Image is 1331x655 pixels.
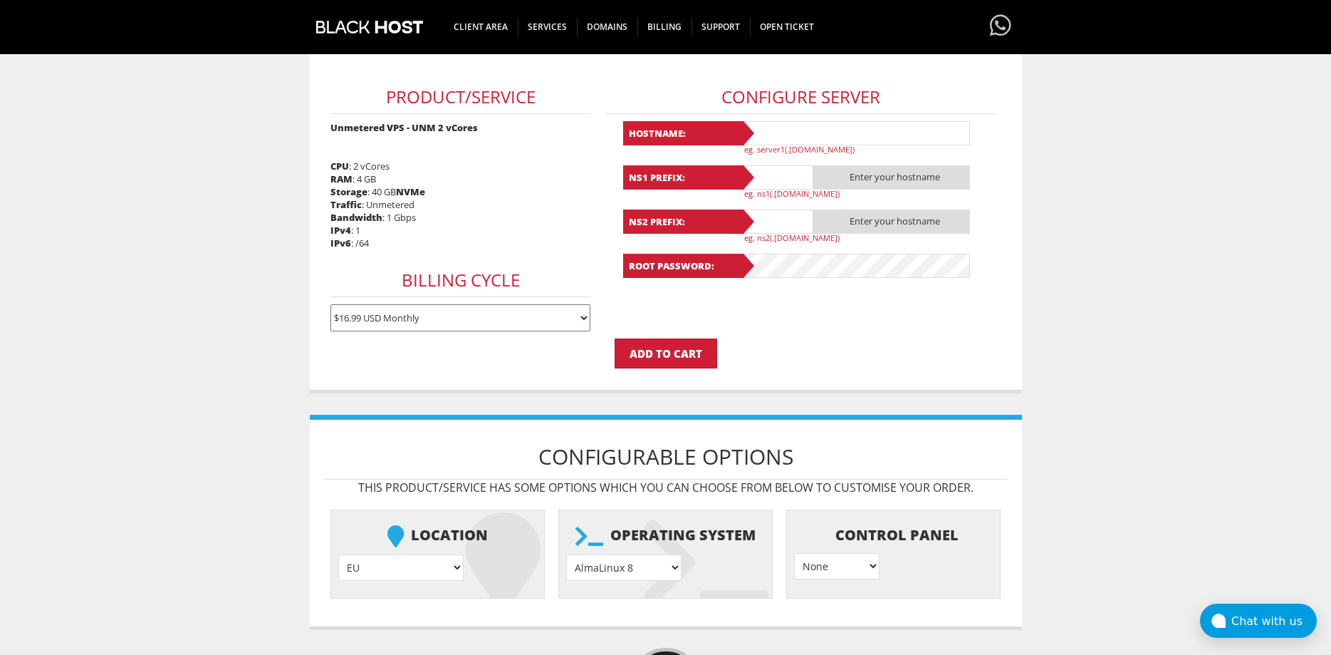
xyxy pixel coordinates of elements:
b: Storage [330,185,367,198]
b: Root Password: [623,254,744,278]
strong: Unmetered VPS - UNM 2 vCores [330,121,478,134]
b: CPU [330,160,349,172]
h3: Billing Cycle [330,264,590,297]
span: Enter your hostname [813,210,970,234]
b: Control Panel [794,517,993,553]
b: NVMe [396,185,425,198]
span: Enter your hostname [813,165,970,190]
select: } } } } } } } } } } } } } } } } } } } } } [566,555,682,581]
p: This product/service has some options which you can choose from below to customise your order. [324,480,1008,495]
h3: Product/Service [330,81,590,114]
span: Billing [637,18,692,36]
span: Open Ticket [750,18,824,36]
select: } } } } } } [338,555,464,581]
b: IPv6 [330,237,351,249]
b: IPv4 [330,224,351,237]
h3: Configure Server [606,81,996,114]
b: Operating system [566,517,765,555]
div: Chat with us [1231,614,1317,628]
h1: Configurable Options [324,434,1008,480]
b: Bandwidth [330,211,382,224]
b: Hostname: [623,121,744,145]
input: Add to Cart [615,339,717,368]
div: : 2 vCores : 4 GB : 40 GB : Unmetered : 1 Gbps : 1 : /64 [324,59,597,339]
b: RAM [330,172,353,185]
b: Traffic [330,198,362,211]
b: NS1 Prefix: [623,165,744,190]
span: CLIENT AREA [444,18,518,36]
span: Domains [577,18,638,36]
p: eg. ns2(.[DOMAIN_NAME]) [744,232,979,243]
span: SERVICES [518,18,578,36]
select: } } } } [794,553,879,579]
p: eg. ns1(.[DOMAIN_NAME]) [744,188,979,199]
button: Chat with us [1200,604,1317,638]
span: Support [691,18,751,36]
p: eg. server1(.[DOMAIN_NAME]) [744,144,979,155]
b: Location [338,517,537,555]
b: NS2 Prefix: [623,210,744,234]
